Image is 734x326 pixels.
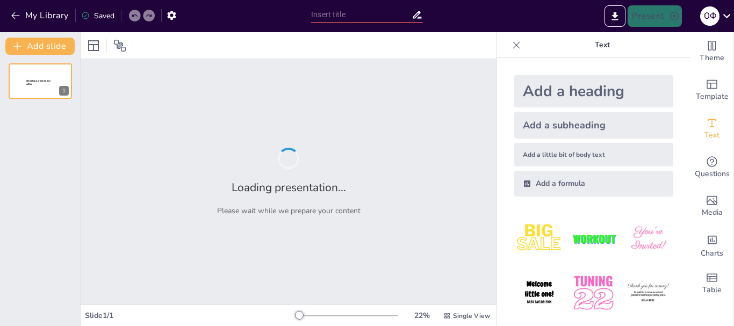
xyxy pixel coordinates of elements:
[690,226,733,264] div: Add charts and graphs
[700,5,719,27] button: О Ф
[702,207,723,219] span: Media
[623,214,673,264] img: 3.jpeg
[59,86,69,96] div: 1
[453,311,490,320] span: Single View
[695,168,730,180] span: Questions
[690,110,733,148] div: Add text boxes
[26,79,51,85] span: Sendsteps presentation editor
[514,143,673,166] div: Add a little bit of body text
[628,5,681,27] button: Present
[514,268,564,318] img: 4.jpeg
[5,38,75,55] button: Add slide
[311,7,412,23] input: Insert title
[690,264,733,303] div: Add a table
[113,39,126,52] span: Position
[514,112,673,139] div: Add a subheading
[514,214,564,264] img: 1.jpeg
[704,129,719,141] span: Text
[569,214,618,264] img: 2.jpeg
[8,7,73,24] button: My Library
[701,248,723,259] span: Charts
[525,32,680,58] p: Text
[81,11,114,21] div: Saved
[690,71,733,110] div: Add ready made slides
[569,268,618,318] img: 5.jpeg
[9,63,72,99] div: 1
[514,75,673,107] div: Add a heading
[690,187,733,226] div: Add images, graphics, shapes or video
[700,6,719,26] div: О Ф
[690,32,733,71] div: Change the overall theme
[409,310,435,321] div: 22 %
[605,5,625,27] button: Export to PowerPoint
[702,284,722,296] span: Table
[700,52,724,64] span: Theme
[85,37,102,54] div: Layout
[217,206,361,216] p: Please wait while we prepare your content
[690,148,733,187] div: Get real-time input from your audience
[623,268,673,318] img: 6.jpeg
[696,91,729,103] span: Template
[232,180,346,195] h2: Loading presentation...
[85,310,295,321] div: Slide 1 / 1
[514,171,673,197] div: Add a formula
